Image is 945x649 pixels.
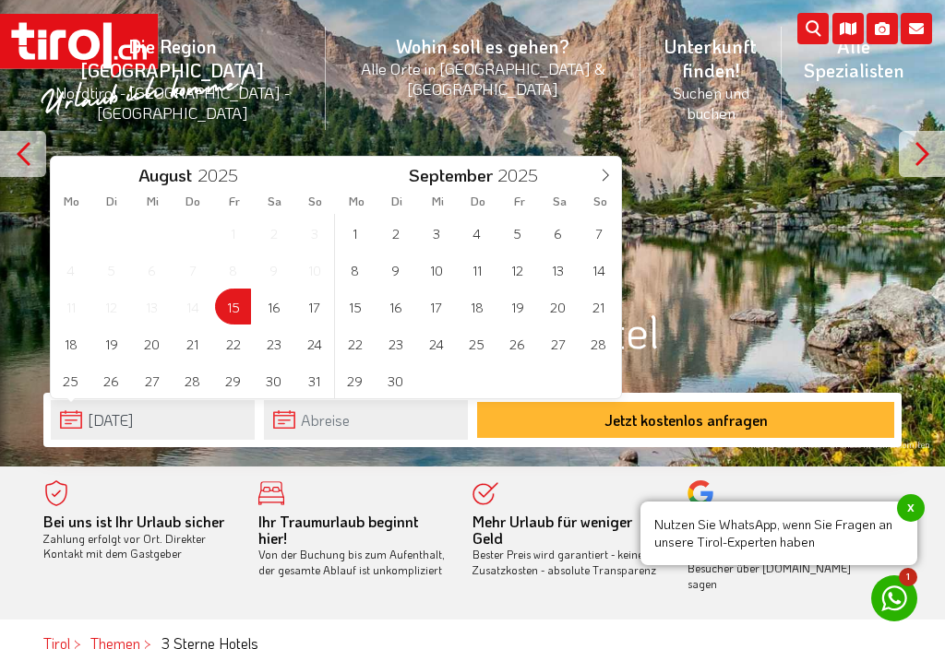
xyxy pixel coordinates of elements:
[418,215,454,251] span: September 3, 2025
[337,362,373,398] span: September 29, 2025
[295,195,336,207] span: So
[258,514,446,578] div: Von der Buchung bis zum Aufenthalt, der gesamte Ablauf ist unkompliziert
[296,325,332,361] span: August 24, 2025
[499,252,535,288] span: September 12, 2025
[580,215,616,251] span: September 7, 2025
[41,82,304,123] small: Nordtirol - [GEOGRAPHIC_DATA] - [GEOGRAPHIC_DATA]
[256,325,292,361] span: August 23, 2025
[134,252,170,288] span: August 6, 2025
[296,362,332,398] span: August 31, 2025
[337,325,373,361] span: September 22, 2025
[91,195,132,207] span: Di
[899,568,917,586] span: 1
[174,325,210,361] span: August 21, 2025
[258,512,418,548] b: Ihr Traumurlaub beginnt hier!
[215,215,251,251] span: August 1, 2025
[53,289,89,324] span: August 11, 2025
[580,289,616,324] span: September 21, 2025
[215,252,251,288] span: August 8, 2025
[499,325,535,361] span: September 26, 2025
[256,252,292,288] span: August 9, 2025
[663,82,760,123] small: Suchen und buchen
[256,215,292,251] span: August 2, 2025
[336,195,377,207] span: Mo
[264,400,468,440] input: Abreise
[540,195,580,207] span: Sa
[418,289,454,324] span: September 17, 2025
[540,289,576,324] span: September 20, 2025
[215,362,251,398] span: August 29, 2025
[53,325,89,361] span: August 18, 2025
[782,14,927,102] a: Alle Spezialisten
[688,546,875,592] div: was zufriedene Besucher über [DOMAIN_NAME] sagen
[472,514,660,578] div: Bester Preis wird garantiert - keine Zusatzkosten - absolute Transparenz
[43,512,224,531] b: Bei uns ist Ihr Urlaub sicher
[174,289,210,324] span: August 14, 2025
[296,289,332,324] span: August 17, 2025
[377,252,413,288] span: September 9, 2025
[93,362,129,398] span: August 26, 2025
[138,167,192,184] span: August
[418,252,454,288] span: September 10, 2025
[580,252,616,288] span: September 14, 2025
[134,325,170,361] span: August 20, 2025
[43,305,902,356] h1: Urlaub im 3* Hotel
[417,195,458,207] span: Mi
[337,215,373,251] span: September 1, 2025
[53,252,89,288] span: August 4, 2025
[640,14,782,143] a: Unterkunft finden!Suchen und buchen
[493,163,554,186] input: Year
[499,195,540,207] span: Fr
[174,252,210,288] span: August 7, 2025
[215,325,251,361] span: August 22, 2025
[256,362,292,398] span: August 30, 2025
[901,13,932,44] i: Kontakt
[540,252,576,288] span: September 13, 2025
[337,289,373,324] span: September 15, 2025
[540,215,576,251] span: September 6, 2025
[43,514,231,561] div: Zahlung erfolgt vor Ort. Direkter Kontakt mit dem Gastgeber
[499,215,535,251] span: September 5, 2025
[51,195,91,207] span: Mo
[377,215,413,251] span: September 2, 2025
[132,195,173,207] span: Mi
[337,252,373,288] span: September 8, 2025
[580,325,616,361] span: September 28, 2025
[377,195,417,207] span: Di
[51,400,255,440] input: Anreise
[93,289,129,324] span: August 12, 2025
[348,58,618,99] small: Alle Orte in [GEOGRAPHIC_DATA] & [GEOGRAPHIC_DATA]
[867,13,898,44] i: Fotogalerie
[214,195,255,207] span: Fr
[93,325,129,361] span: August 19, 2025
[326,14,640,119] a: Wohin soll es gehen?Alle Orte in [GEOGRAPHIC_DATA] & [GEOGRAPHIC_DATA]
[477,402,894,438] button: Jetzt kostenlos anfragen
[459,325,495,361] span: September 25, 2025
[255,195,295,207] span: Sa
[296,252,332,288] span: August 10, 2025
[377,325,413,361] span: September 23, 2025
[134,289,170,324] span: August 13, 2025
[459,289,495,324] span: September 18, 2025
[499,289,535,324] span: September 19, 2025
[459,252,495,288] span: September 11, 2025
[256,289,292,324] span: August 16, 2025
[173,195,213,207] span: Do
[377,362,413,398] span: September 30, 2025
[580,195,621,207] span: So
[192,163,253,186] input: Year
[640,501,917,565] span: Nutzen Sie WhatsApp, wenn Sie Fragen an unsere Tirol-Experten haben
[459,215,495,251] span: September 4, 2025
[377,289,413,324] span: September 16, 2025
[409,167,493,184] span: September
[418,325,454,361] span: September 24, 2025
[472,512,632,548] b: Mehr Urlaub für weniger Geld
[897,494,925,522] span: x
[540,325,576,361] span: September 27, 2025
[93,252,129,288] span: August 5, 2025
[458,195,498,207] span: Do
[832,13,864,44] i: Karte öffnen
[53,362,89,398] span: August 25, 2025
[174,362,210,398] span: August 28, 2025
[871,575,917,621] a: 1 Nutzen Sie WhatsApp, wenn Sie Fragen an unsere Tirol-Experten habenx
